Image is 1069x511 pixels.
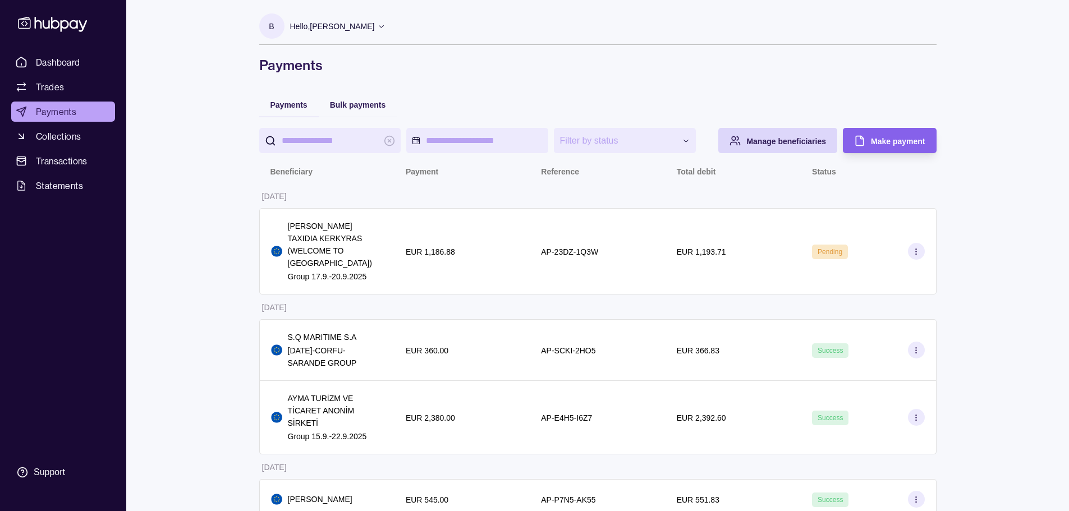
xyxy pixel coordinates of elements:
[288,270,383,283] p: Group 17.9.-20.9.2025
[746,137,826,146] span: Manage beneficiaries
[36,179,83,192] span: Statements
[288,430,383,443] p: Group 15.9.-22.9.2025
[718,128,837,153] button: Manage beneficiaries
[290,20,375,33] p: Hello, [PERSON_NAME]
[677,413,726,422] p: EUR 2,392.60
[288,220,383,269] p: [PERSON_NAME] TAXIDIA KERKYRAS (WELCOME TO [GEOGRAPHIC_DATA])
[541,247,598,256] p: AP-23DZ-1Q3W
[11,126,115,146] a: Collections
[11,151,115,171] a: Transactions
[262,463,287,472] p: [DATE]
[288,344,383,369] p: [DATE]-CORFU-SARANDE GROUP
[271,246,282,257] img: eu
[271,412,282,423] img: eu
[541,413,592,422] p: AP-E4H5-I6Z7
[677,346,719,355] p: EUR 366.83
[36,80,64,94] span: Trades
[282,128,379,153] input: search
[11,176,115,196] a: Statements
[259,56,937,74] h1: Payments
[11,461,115,484] a: Support
[36,130,81,143] span: Collections
[843,128,936,153] button: Make payment
[818,347,843,355] span: Success
[677,167,716,176] p: Total debit
[406,495,448,504] p: EUR 545.00
[541,167,579,176] p: Reference
[11,102,115,122] a: Payments
[818,414,843,422] span: Success
[541,346,595,355] p: AP-SCKI-2HO5
[11,52,115,72] a: Dashboard
[262,192,287,201] p: [DATE]
[818,248,842,256] span: Pending
[271,494,282,505] img: eu
[11,77,115,97] a: Trades
[812,167,836,176] p: Status
[288,331,383,343] p: S.Q MARITIME S.A
[36,105,76,118] span: Payments
[871,137,925,146] span: Make payment
[818,496,843,504] span: Success
[262,303,287,312] p: [DATE]
[406,247,455,256] p: EUR 1,186.88
[541,495,595,504] p: AP-P7N5-AK55
[406,413,455,422] p: EUR 2,380.00
[270,167,313,176] p: Beneficiary
[288,493,352,505] p: [PERSON_NAME]
[677,495,719,504] p: EUR 551.83
[271,344,282,356] img: eu
[36,56,80,69] span: Dashboard
[330,100,386,109] span: Bulk payments
[36,154,88,168] span: Transactions
[288,392,383,429] p: AYMA TURİZM VE TİCARET ANONİM SİRKETİ
[270,100,308,109] span: Payments
[406,167,438,176] p: Payment
[269,20,274,33] p: B
[34,466,65,478] div: Support
[406,346,448,355] p: EUR 360.00
[677,247,726,256] p: EUR 1,193.71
